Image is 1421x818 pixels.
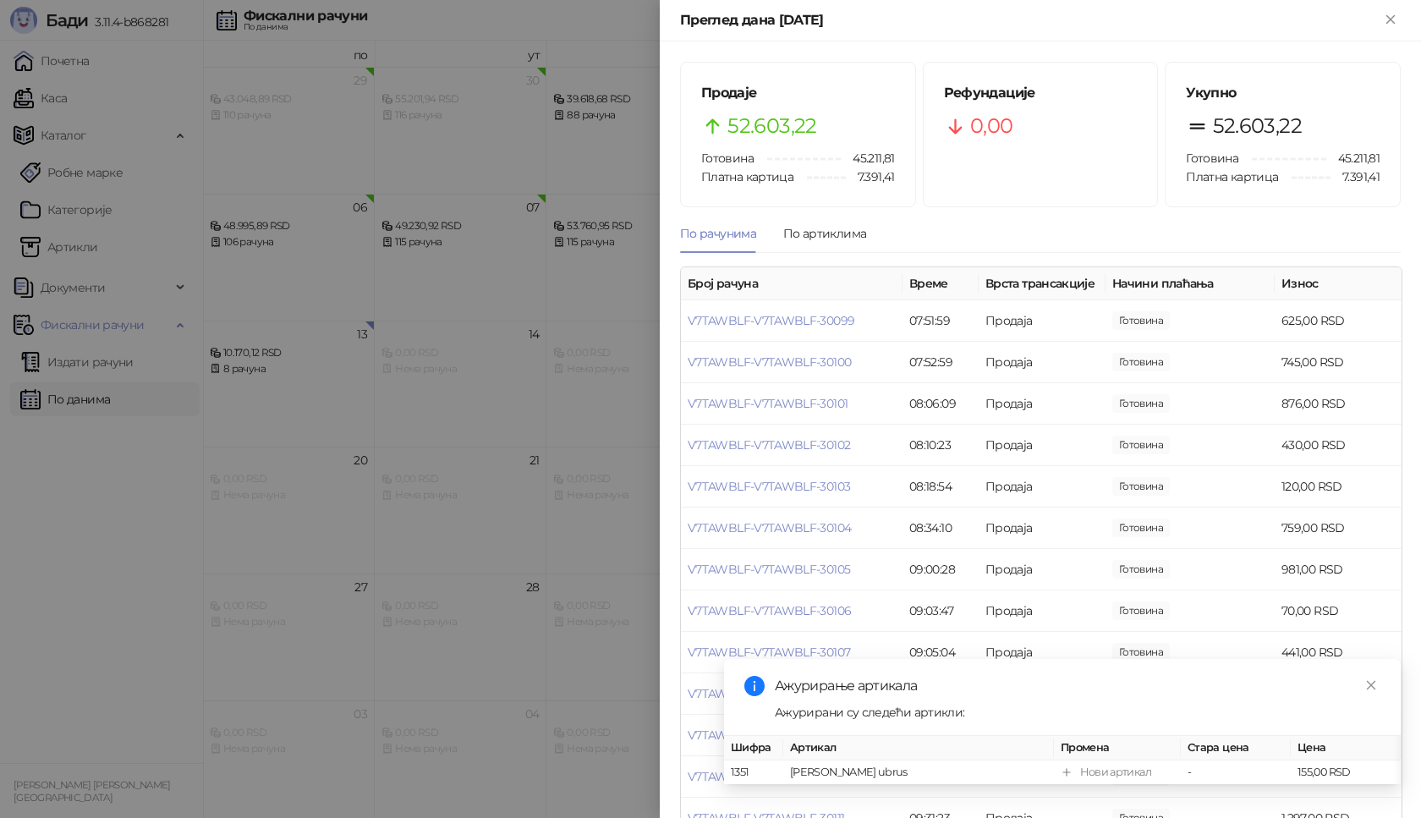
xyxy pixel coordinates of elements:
[1112,560,1170,579] span: 981,00
[903,632,979,673] td: 09:05:04
[1275,466,1402,508] td: 120,00 RSD
[1275,342,1402,383] td: 745,00 RSD
[688,562,850,577] a: V7TAWBLF-V7TAWBLF-30105
[1080,764,1151,781] div: Нови артикал
[903,549,979,590] td: 09:00:28
[688,479,850,494] a: V7TAWBLF-V7TAWBLF-30103
[979,549,1106,590] td: Продаја
[979,425,1106,466] td: Продаја
[1275,590,1402,632] td: 70,00 RSD
[688,396,848,411] a: V7TAWBLF-V7TAWBLF-30101
[701,151,754,166] span: Готовина
[1275,549,1402,590] td: 981,00 RSD
[903,383,979,425] td: 08:06:09
[1181,736,1291,760] th: Стара цена
[1186,83,1380,103] h5: Укупно
[1380,10,1401,30] button: Close
[1213,110,1302,142] span: 52.603,22
[1362,676,1380,694] a: Close
[783,224,866,243] div: По артиклима
[1275,383,1402,425] td: 876,00 RSD
[701,169,793,184] span: Платна картица
[979,632,1106,673] td: Продаја
[1181,760,1291,785] td: -
[979,590,1106,632] td: Продаја
[1275,632,1402,673] td: 441,00 RSD
[1106,267,1275,300] th: Начини плаћања
[688,603,851,618] a: V7TAWBLF-V7TAWBLF-30106
[1112,353,1170,371] span: 745,00
[1365,679,1377,691] span: close
[1054,736,1181,760] th: Промена
[903,508,979,549] td: 08:34:10
[979,300,1106,342] td: Продаја
[979,383,1106,425] td: Продаја
[1112,519,1170,537] span: 759,00
[979,466,1106,508] td: Продаја
[688,354,851,370] a: V7TAWBLF-V7TAWBLF-30100
[688,645,850,660] a: V7TAWBLF-V7TAWBLF-30107
[903,425,979,466] td: 08:10:23
[701,83,895,103] h5: Продаје
[783,736,1054,760] th: Артикал
[903,300,979,342] td: 07:51:59
[979,508,1106,549] td: Продаја
[1275,267,1402,300] th: Износ
[979,342,1106,383] td: Продаја
[680,10,1380,30] div: Преглед дана [DATE]
[744,676,765,696] span: info-circle
[1326,149,1380,167] span: 45.211,81
[1112,311,1170,330] span: 625,00
[1112,477,1170,496] span: 120,00
[1330,167,1380,186] span: 7.391,41
[775,676,1380,696] div: Ажурирање артикала
[688,437,850,453] a: V7TAWBLF-V7TAWBLF-30102
[1275,508,1402,549] td: 759,00 RSD
[970,110,1012,142] span: 0,00
[1291,760,1401,785] td: 155,00 RSD
[688,727,851,743] a: V7TAWBLF-V7TAWBLF-30109
[1112,601,1170,620] span: 70,00
[783,760,1054,785] td: [PERSON_NAME] ubrus
[979,267,1106,300] th: Врста трансакције
[1291,736,1401,760] th: Цена
[846,167,895,186] span: 7.391,41
[1275,425,1402,466] td: 430,00 RSD
[1112,436,1170,454] span: 430,00
[688,520,851,535] a: V7TAWBLF-V7TAWBLF-30104
[903,590,979,632] td: 09:03:47
[724,736,783,760] th: Шифра
[903,466,979,508] td: 08:18:54
[1275,300,1402,342] td: 625,00 RSD
[727,110,816,142] span: 52.603,22
[688,313,854,328] a: V7TAWBLF-V7TAWBLF-30099
[1186,151,1238,166] span: Готовина
[1112,643,1170,662] span: 441,00
[1112,394,1170,413] span: 876,00
[903,342,979,383] td: 07:52:59
[680,224,756,243] div: По рачунима
[688,769,848,784] a: V7TAWBLF-V7TAWBLF-30110
[1186,169,1278,184] span: Платна картица
[841,149,894,167] span: 45.211,81
[903,267,979,300] th: Време
[681,267,903,300] th: Број рачуна
[775,703,1380,722] div: Ажурирани су следећи артикли:
[724,760,783,785] td: 1351
[944,83,1138,103] h5: Рефундације
[688,686,851,701] a: V7TAWBLF-V7TAWBLF-30108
